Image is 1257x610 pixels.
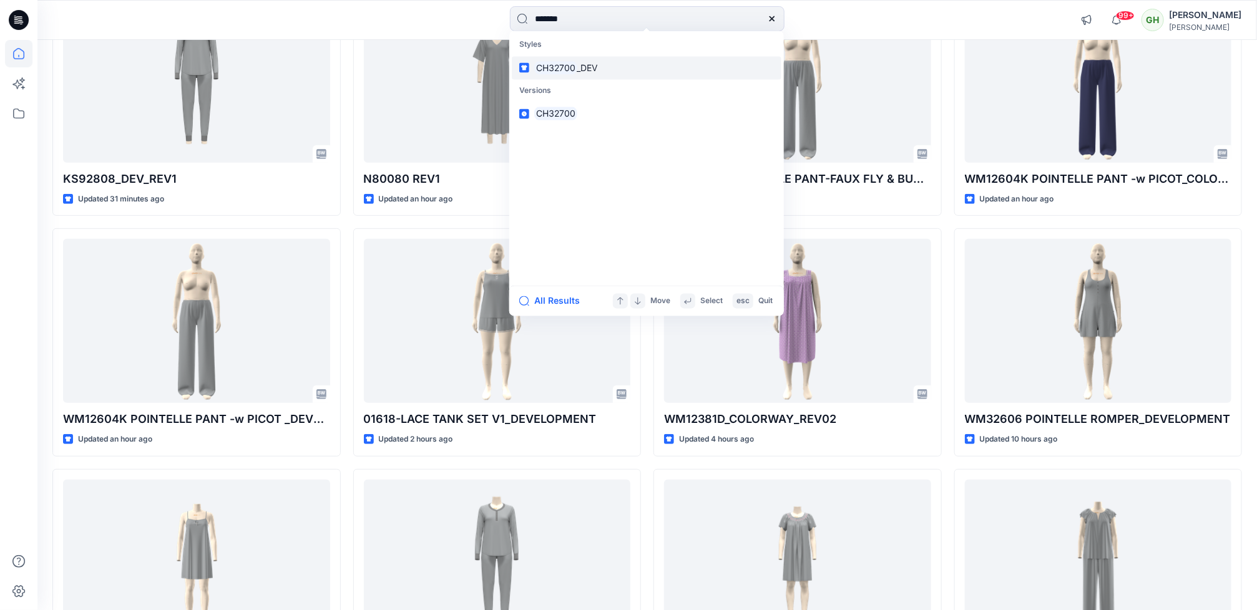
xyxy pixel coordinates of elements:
div: [PERSON_NAME] [1169,7,1241,22]
p: WM12381D_COLORWAY_REV02 [664,410,931,428]
p: WM12604K POINTELLE PANT -w PICOT_COLORWAY [965,170,1232,188]
p: Versions [512,79,781,102]
a: CH32700_DEV [512,56,781,79]
div: GH [1142,9,1164,31]
p: WM12604J POINTELLE PANT-FAUX FLY & BUTTONS + PICOT_REV1 [664,170,931,188]
a: WM12604K POINTELLE PANT -w PICOT _DEVELOPMENT [63,239,330,403]
p: Move [650,294,670,307]
a: CH32700 [512,102,781,125]
p: KS92808_DEV_REV1 [63,170,330,188]
p: Updated 31 minutes ago [78,193,164,206]
div: [PERSON_NAME] [1169,22,1241,32]
span: _DEV [577,62,598,73]
p: Quit [758,294,773,307]
mark: CH32700 [534,107,577,121]
p: WM12604K POINTELLE PANT -w PICOT _DEVELOPMENT [63,410,330,428]
p: WM32606 POINTELLE ROMPER_DEVELOPMENT [965,410,1232,428]
a: 01618-LACE TANK SET V1_DEVELOPMENT [364,239,631,403]
p: N80080 REV1 [364,170,631,188]
p: Select [700,294,723,307]
p: Styles [512,34,781,57]
a: WM32606 POINTELLE ROMPER_DEVELOPMENT [965,239,1232,403]
p: Updated an hour ago [980,193,1054,206]
mark: CH32700 [534,61,577,75]
a: WM12381D_COLORWAY_REV02 [664,239,931,403]
span: 99+ [1116,11,1135,21]
p: Updated an hour ago [78,433,152,446]
p: 01618-LACE TANK SET V1_DEVELOPMENT [364,410,631,428]
p: Updated an hour ago [379,193,453,206]
p: esc [736,294,750,307]
p: Updated 4 hours ago [679,433,754,446]
p: Updated 10 hours ago [980,433,1058,446]
button: All Results [519,294,588,309]
p: Updated 2 hours ago [379,433,453,446]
